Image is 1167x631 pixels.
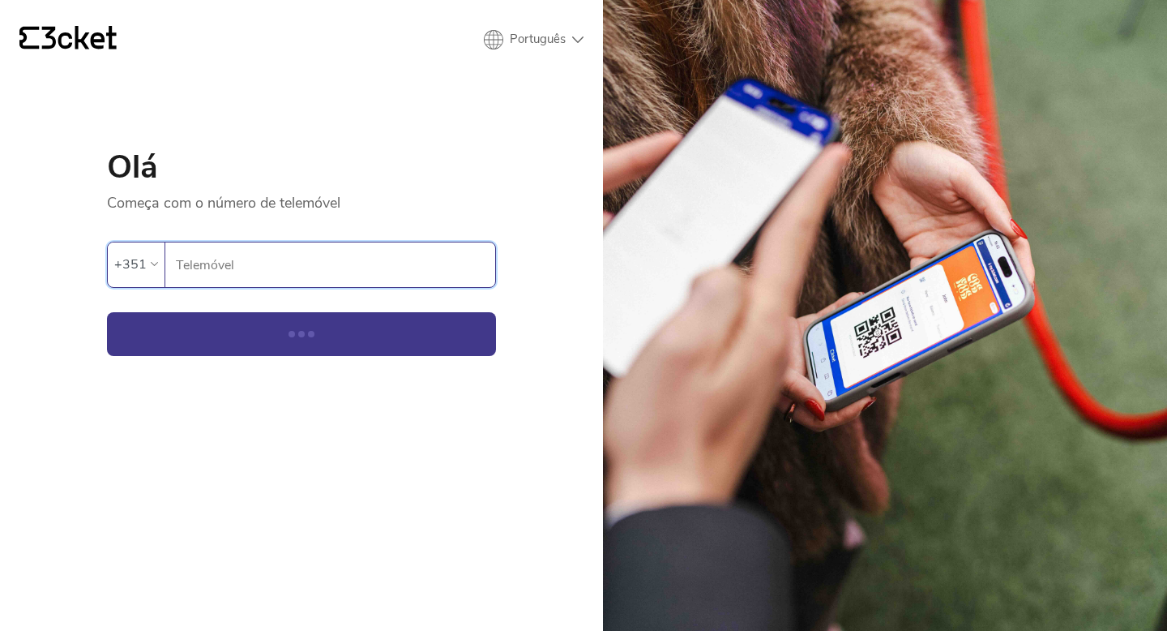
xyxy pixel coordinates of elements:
[175,243,495,287] input: Telemóvel
[114,252,147,277] div: +351
[107,151,496,183] h1: Olá
[165,243,495,288] label: Telemóvel
[19,26,117,54] a: {' '}
[107,183,496,212] p: Começa com o número de telemóvel
[19,27,39,49] g: {' '}
[107,312,496,356] button: Continuar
